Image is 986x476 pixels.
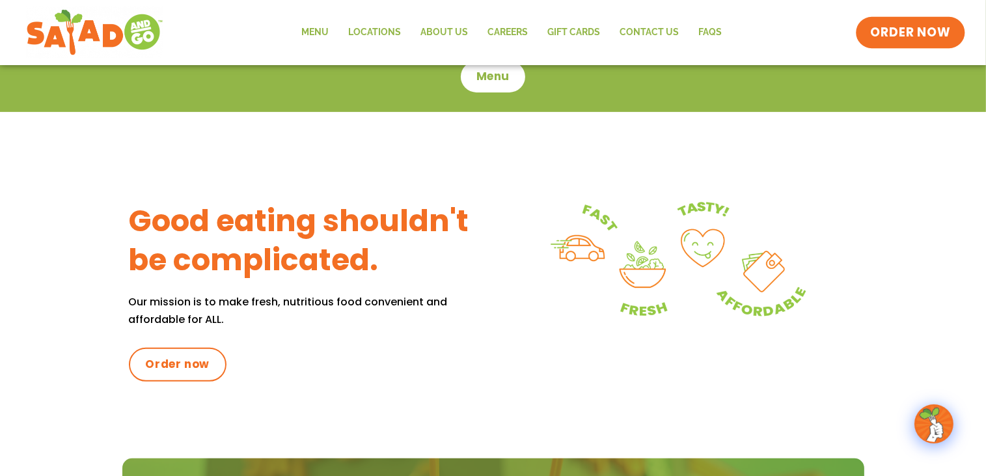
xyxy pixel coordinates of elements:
[461,61,525,92] a: Menu
[538,18,610,48] a: GIFT CARDS
[476,69,510,85] span: Menu
[339,18,411,48] a: Locations
[856,17,965,48] a: ORDER NOW
[610,18,689,48] a: Contact Us
[411,18,478,48] a: About Us
[916,406,952,442] img: wpChatIcon
[870,24,951,41] span: ORDER NOW
[292,18,732,48] nav: Menu
[129,293,493,328] p: Our mission is to make fresh, nutritious food convenient and affordable for ALL.
[689,18,732,48] a: FAQs
[478,18,538,48] a: Careers
[146,357,210,372] span: Order now
[129,348,226,382] a: Order now
[292,18,339,48] a: Menu
[129,202,493,280] h3: Good eating shouldn't be complicated.
[26,7,163,59] img: new-SAG-logo-768×292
